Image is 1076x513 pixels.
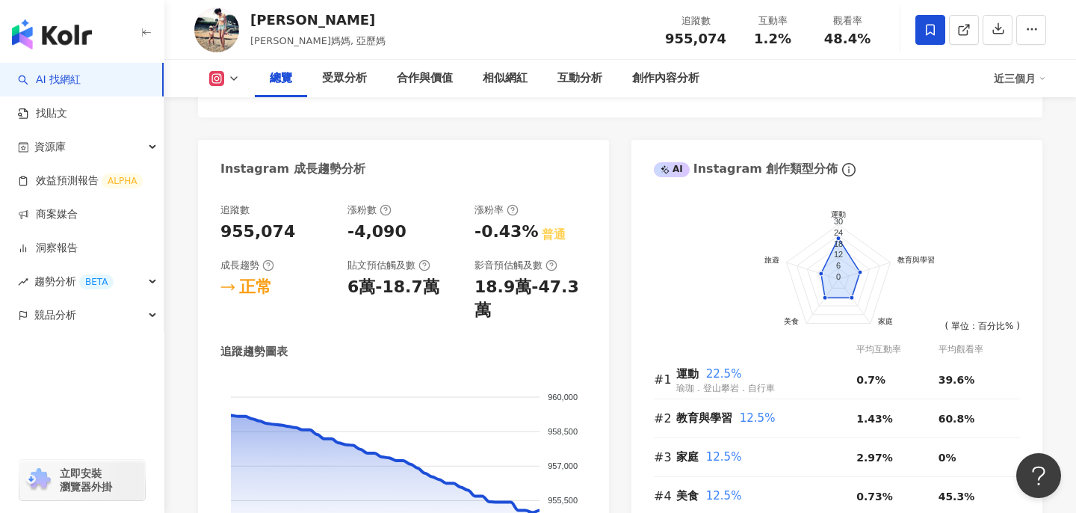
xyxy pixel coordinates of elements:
div: -0.43% [474,221,538,244]
div: 955,074 [220,221,295,244]
div: 相似網紅 [483,70,528,87]
a: 商案媒合 [18,207,78,222]
span: [PERSON_NAME]媽媽, 亞歷媽 [250,35,386,46]
div: 追蹤數 [220,203,250,217]
a: 洞察報告 [18,241,78,256]
div: 平均觀看率 [939,342,1020,357]
text: 12 [834,250,843,259]
img: chrome extension [24,468,53,492]
span: 美食 [676,489,699,503]
div: BETA [79,274,114,289]
div: 影音預估觸及數 [474,259,557,272]
span: info-circle [840,161,858,179]
div: #3 [654,448,676,467]
span: 0.7% [856,374,885,386]
a: 效益預測報告ALPHA [18,173,143,188]
tspan: 960,000 [548,393,578,402]
span: 2.97% [856,452,893,464]
div: #2 [654,409,676,428]
text: 18 [834,239,843,248]
span: 12.5% [706,450,742,464]
img: logo [12,19,92,49]
tspan: 955,500 [548,497,578,506]
text: 6 [836,261,841,270]
div: 正常 [239,276,272,299]
text: 24 [834,228,843,237]
text: 30 [834,217,843,226]
tspan: 957,000 [548,461,578,470]
span: 1.2% [754,31,791,46]
div: -4,090 [347,221,406,244]
div: 創作內容分析 [632,70,699,87]
text: 家庭 [878,316,893,325]
span: 資源庫 [34,130,66,164]
div: 互動分析 [557,70,602,87]
span: 運動 [676,367,699,381]
text: 教育與學習 [897,256,935,264]
span: 0.73% [856,491,893,503]
div: 18.9萬-47.3萬 [474,276,587,322]
div: 貼文預估觸及數 [347,259,430,272]
span: 1.43% [856,413,893,425]
span: 家庭 [676,450,699,464]
span: 立即安裝 瀏覽器外掛 [60,467,112,494]
text: 美食 [784,316,799,325]
span: 教育與學習 [676,411,732,425]
div: 近三個月 [994,67,1046,90]
span: 39.6% [939,374,975,386]
div: #4 [654,487,676,506]
div: 追蹤趨勢圖表 [220,344,288,360]
a: chrome extension立即安裝 瀏覽器外掛 [19,460,145,500]
div: 普通 [542,227,566,243]
div: 觀看率 [819,13,876,28]
div: 平均互動率 [856,342,938,357]
span: 瑜珈．登山攀岩．自行車 [676,383,775,393]
span: 12.5% [740,411,776,425]
div: 合作與價值 [397,70,453,87]
div: AI [654,162,690,177]
span: 60.8% [939,413,975,425]
a: searchAI 找網紅 [18,73,81,87]
div: #1 [654,370,676,389]
a: 找貼文 [18,106,67,121]
span: 0% [939,452,956,464]
span: 趨勢分析 [34,265,114,298]
tspan: 958,500 [548,427,578,436]
div: 追蹤數 [665,13,726,28]
div: 互動率 [744,13,801,28]
div: 成長趨勢 [220,259,274,272]
iframe: Help Scout Beacon - Open [1016,453,1061,498]
div: 漲粉數 [347,203,392,217]
div: Instagram 創作類型分佈 [654,161,838,177]
span: 22.5% [706,367,742,381]
span: 45.3% [939,491,975,503]
div: 總覽 [270,70,292,87]
div: Instagram 成長趨勢分析 [220,161,365,177]
text: 旅遊 [764,256,779,264]
span: rise [18,277,28,287]
text: 運動 [831,210,846,218]
div: 受眾分析 [322,70,367,87]
text: 0 [836,271,841,280]
span: 955,074 [665,31,726,46]
div: 6萬-18.7萬 [347,276,439,299]
div: [PERSON_NAME] [250,10,386,29]
div: 漲粉率 [474,203,519,217]
span: 競品分析 [34,298,76,332]
span: 48.4% [824,31,871,46]
span: 12.5% [706,489,742,503]
img: KOL Avatar [194,7,239,52]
